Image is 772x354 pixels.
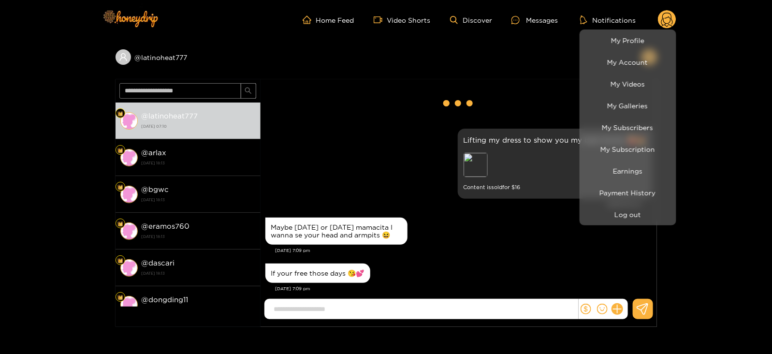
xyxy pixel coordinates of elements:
[582,162,674,179] a: Earnings
[582,141,674,158] a: My Subscription
[582,32,674,49] a: My Profile
[582,54,674,71] a: My Account
[582,97,674,114] a: My Galleries
[582,184,674,201] a: Payment History
[582,75,674,92] a: My Videos
[582,119,674,136] a: My Subscribers
[582,206,674,223] button: Log out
